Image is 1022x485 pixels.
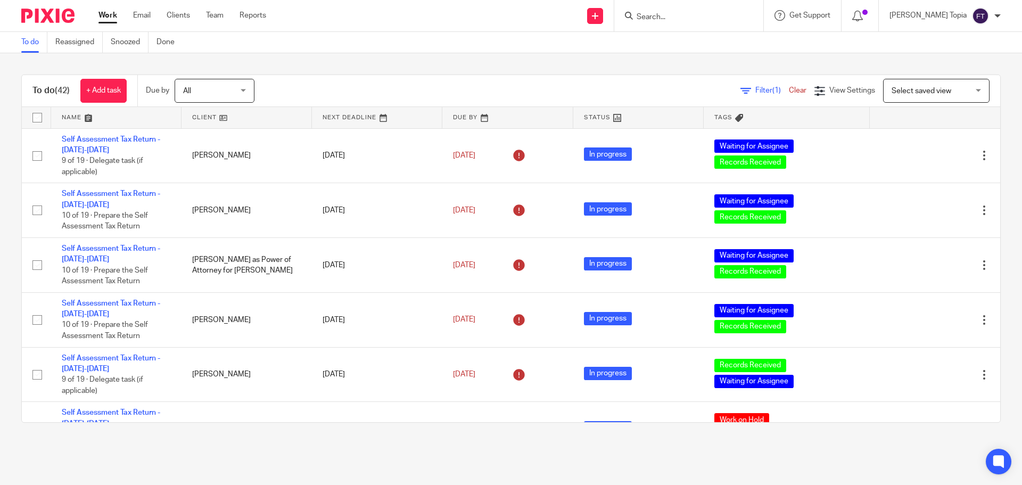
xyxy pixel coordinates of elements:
span: Records Received [714,265,786,278]
span: All [183,87,191,95]
td: [PERSON_NAME] [182,347,312,402]
a: Self Assessment Tax Return - [DATE]-[DATE] [62,245,160,263]
a: Clients [167,10,190,21]
span: Work on Hold [714,413,769,426]
td: [PERSON_NAME] [182,128,312,183]
td: [PERSON_NAME] [182,292,312,347]
span: Records Received [714,155,786,169]
span: 10 of 19 · Prepare the Self Assessment Tax Return [62,322,148,340]
span: Waiting for Assignee [714,139,794,153]
span: Waiting for Assignee [714,304,794,317]
span: Waiting for Assignee [714,194,794,208]
span: Tags [714,114,732,120]
a: Self Assessment Tax Return - [DATE]-[DATE] [62,190,160,208]
span: [DATE] [453,261,475,269]
a: Self Assessment Tax Return - [DATE]-[DATE] [62,136,160,154]
img: Pixie [21,9,75,23]
span: Records Received [714,359,786,372]
td: [DATE] [312,238,442,293]
a: Clear [789,87,806,94]
span: In progress [584,147,632,161]
a: Done [156,32,183,53]
span: In progress [584,312,632,325]
a: + Add task [80,79,127,103]
span: 9 of 19 · Delegate task (if applicable) [62,376,143,395]
p: [PERSON_NAME] Topia [889,10,967,21]
td: [PERSON_NAME] [182,183,312,238]
span: Filter [755,87,789,94]
span: In progress [584,421,632,434]
input: Search [636,13,731,22]
a: Reassigned [55,32,103,53]
span: [DATE] [453,152,475,159]
a: Reports [240,10,266,21]
span: In progress [584,257,632,270]
span: [DATE] [453,371,475,378]
img: svg%3E [972,7,989,24]
span: 10 of 19 · Prepare the Self Assessment Tax Return [62,212,148,231]
td: [DATE] [312,292,442,347]
span: In progress [584,202,632,216]
a: Snoozed [111,32,149,53]
td: [PERSON_NAME] [182,402,312,457]
span: Records Received [714,320,786,333]
span: Get Support [789,12,830,19]
span: In progress [584,367,632,380]
span: Waiting for Assignee [714,249,794,262]
span: [DATE] [453,207,475,214]
a: Work [98,10,117,21]
span: (1) [772,87,781,94]
span: (42) [55,86,70,95]
span: 10 of 19 · Prepare the Self Assessment Tax Return [62,267,148,285]
td: [DATE] [312,347,442,402]
a: Self Assessment Tax Return - [DATE]-[DATE] [62,300,160,318]
td: [DATE] [312,128,442,183]
p: Due by [146,85,169,96]
span: [DATE] [453,316,475,324]
a: Team [206,10,224,21]
span: Records Received [714,210,786,224]
td: [PERSON_NAME] as Power of Attorney for [PERSON_NAME] [182,238,312,293]
a: Email [133,10,151,21]
span: View Settings [829,87,875,94]
td: [DATE] [312,183,442,238]
span: 9 of 19 · Delegate task (if applicable) [62,157,143,176]
a: Self Assessment Tax Return - [DATE]-[DATE] [62,409,160,427]
td: [DATE] [312,402,442,457]
h1: To do [32,85,70,96]
span: Select saved view [892,87,951,95]
span: Waiting for Assignee [714,375,794,388]
a: Self Assessment Tax Return - [DATE]-[DATE] [62,355,160,373]
a: To do [21,32,47,53]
